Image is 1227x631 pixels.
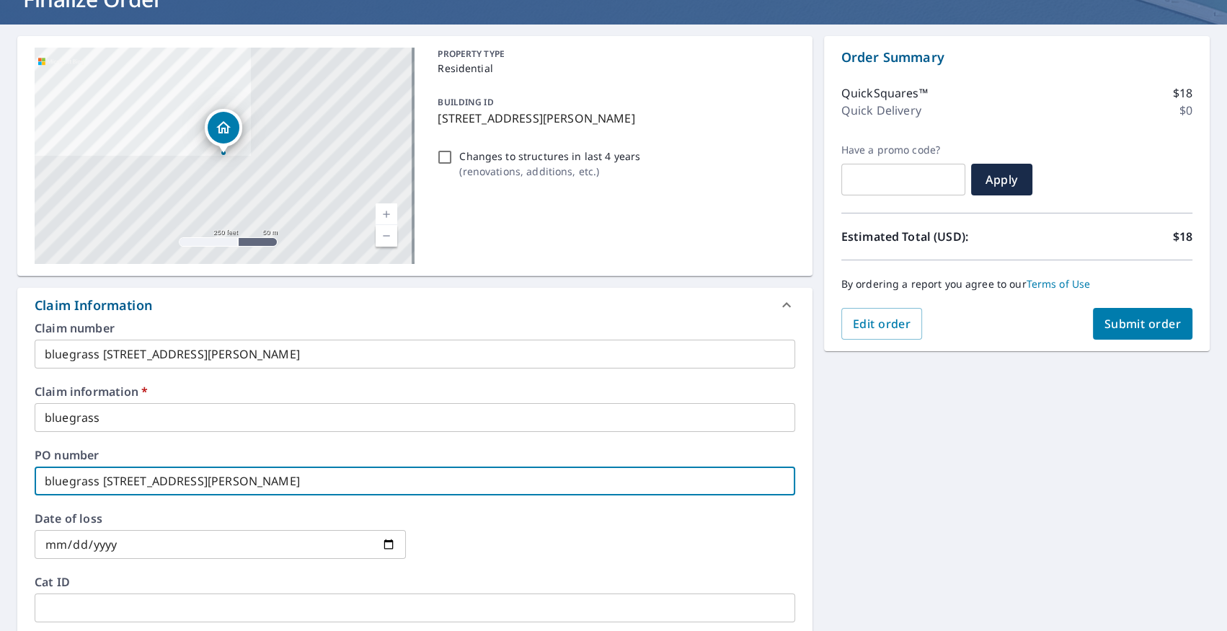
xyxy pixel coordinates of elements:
[983,172,1021,187] span: Apply
[1173,84,1192,102] p: $18
[438,48,789,61] p: PROPERTY TYPE
[35,449,795,461] label: PO number
[1093,308,1193,340] button: Submit order
[841,48,1192,67] p: Order Summary
[438,96,493,108] p: BUILDING ID
[35,296,152,315] div: Claim Information
[1179,102,1192,119] p: $0
[459,149,640,164] p: Changes to structures in last 4 years
[35,386,795,397] label: Claim information
[841,278,1192,291] p: By ordering a report you agree to our
[35,322,795,334] label: Claim number
[376,225,397,247] a: Current Level 17, Zoom Out
[853,316,911,332] span: Edit order
[205,109,242,154] div: Dropped pin, building 1, Residential property, 118 Griffin Dr Nicholasville, KY 40356
[971,164,1032,195] button: Apply
[841,308,923,340] button: Edit order
[376,203,397,225] a: Current Level 17, Zoom In
[438,110,789,127] p: [STREET_ADDRESS][PERSON_NAME]
[17,288,812,322] div: Claim Information
[1027,277,1091,291] a: Terms of Use
[438,61,789,76] p: Residential
[841,84,928,102] p: QuickSquares™
[35,513,406,524] label: Date of loss
[35,576,795,588] label: Cat ID
[1173,228,1192,245] p: $18
[1104,316,1182,332] span: Submit order
[841,228,1017,245] p: Estimated Total (USD):
[459,164,640,179] p: ( renovations, additions, etc. )
[841,102,921,119] p: Quick Delivery
[841,144,965,156] label: Have a promo code?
